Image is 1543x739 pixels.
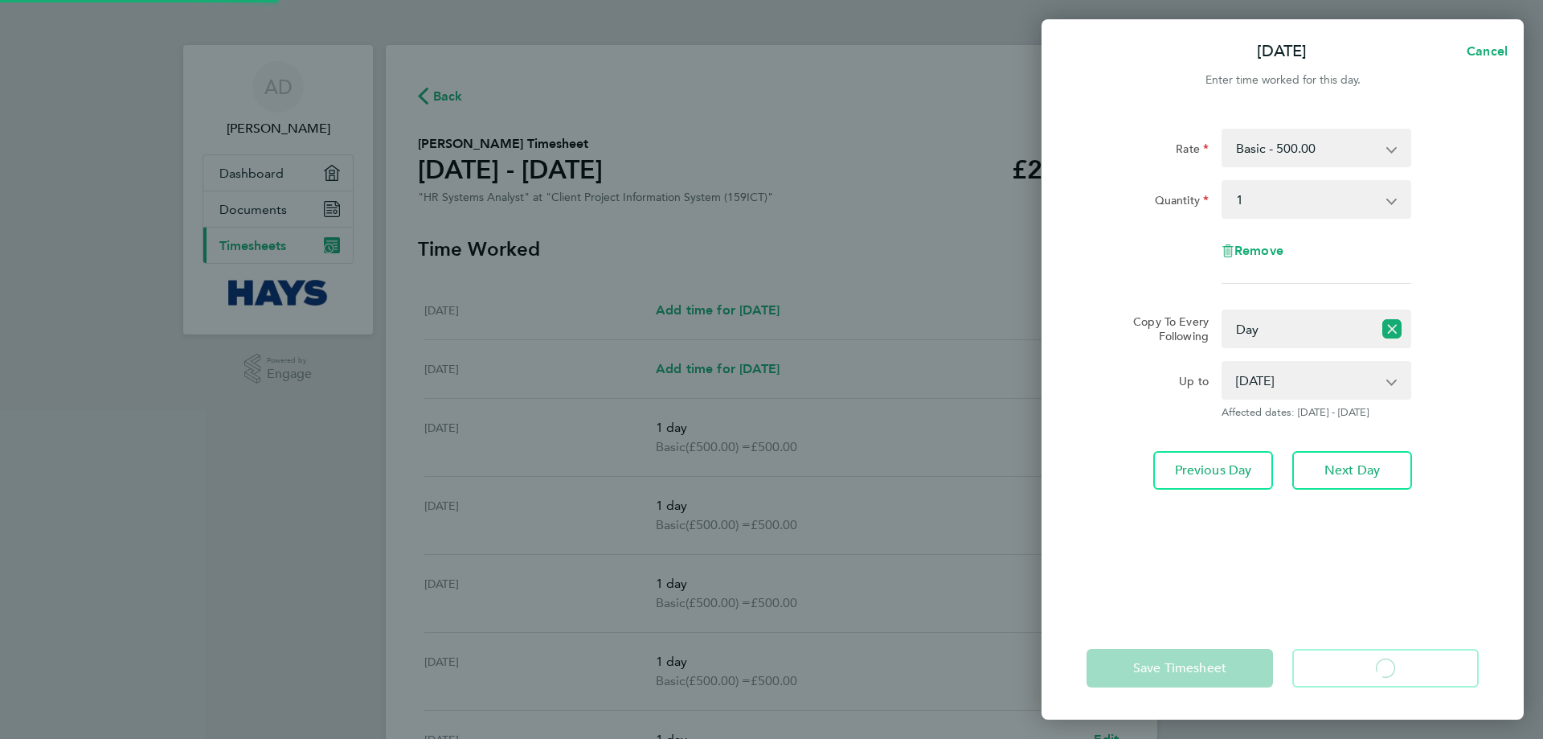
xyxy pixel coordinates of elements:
[1120,314,1209,343] label: Copy To Every Following
[1234,243,1283,258] span: Remove
[1153,451,1273,490] button: Previous Day
[1042,71,1524,90] div: Enter time worked for this day.
[1222,406,1411,419] span: Affected dates: [DATE] - [DATE]
[1462,43,1508,59] span: Cancel
[1292,451,1412,490] button: Next Day
[1175,462,1252,478] span: Previous Day
[1441,35,1524,68] button: Cancel
[1155,193,1209,212] label: Quantity
[1257,40,1307,63] p: [DATE]
[1382,311,1402,347] button: Reset selection
[1222,244,1283,257] button: Remove
[1179,374,1209,393] label: Up to
[1176,142,1209,161] label: Rate
[1324,462,1380,478] span: Next Day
